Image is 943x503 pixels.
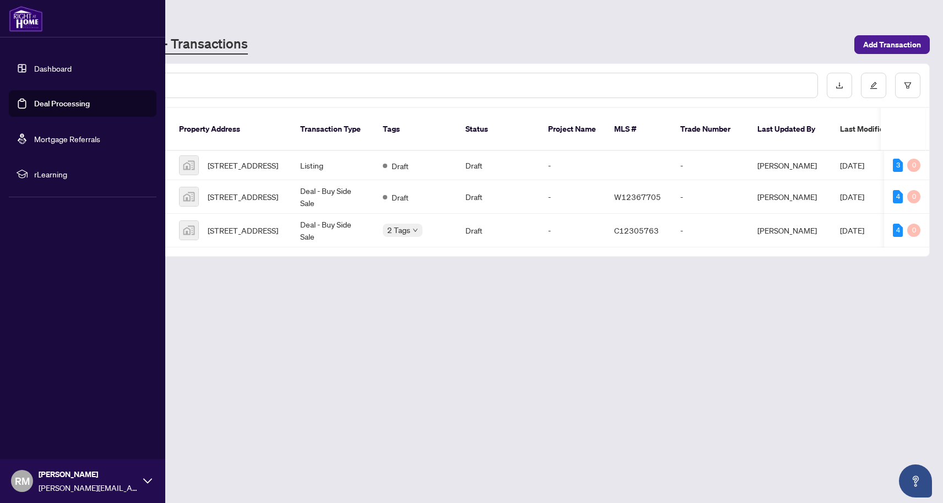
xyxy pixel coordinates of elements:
[291,180,374,214] td: Deal - Buy Side Sale
[907,159,920,172] div: 0
[208,191,278,203] span: [STREET_ADDRESS]
[374,108,457,151] th: Tags
[749,151,831,180] td: [PERSON_NAME]
[539,108,605,151] th: Project Name
[457,108,539,151] th: Status
[9,6,43,32] img: logo
[895,73,920,98] button: filter
[840,160,864,170] span: [DATE]
[539,180,605,214] td: -
[34,168,149,180] span: rLearning
[671,214,749,247] td: -
[904,82,912,89] span: filter
[291,214,374,247] td: Deal - Buy Side Sale
[457,151,539,180] td: Draft
[854,35,930,54] button: Add Transaction
[457,214,539,247] td: Draft
[671,108,749,151] th: Trade Number
[899,464,932,497] button: Open asap
[671,180,749,214] td: -
[893,159,903,172] div: 3
[170,108,291,151] th: Property Address
[749,180,831,214] td: [PERSON_NAME]
[34,134,100,144] a: Mortgage Referrals
[387,224,410,236] span: 2 Tags
[840,192,864,202] span: [DATE]
[614,225,659,235] span: C12305763
[907,224,920,237] div: 0
[39,482,138,494] span: [PERSON_NAME][EMAIL_ADDRESS][DOMAIN_NAME]
[39,468,138,480] span: [PERSON_NAME]
[180,187,198,206] img: thumbnail-img
[907,190,920,203] div: 0
[34,99,90,109] a: Deal Processing
[831,108,930,151] th: Last Modified Date
[539,214,605,247] td: -
[539,151,605,180] td: -
[291,108,374,151] th: Transaction Type
[34,63,72,73] a: Dashboard
[392,160,409,172] span: Draft
[413,228,418,233] span: down
[671,151,749,180] td: -
[840,123,907,135] span: Last Modified Date
[392,191,409,203] span: Draft
[180,156,198,175] img: thumbnail-img
[291,151,374,180] td: Listing
[840,225,864,235] span: [DATE]
[15,473,30,489] span: RM
[180,221,198,240] img: thumbnail-img
[614,192,661,202] span: W12367705
[827,73,852,98] button: download
[836,82,843,89] span: download
[457,180,539,214] td: Draft
[749,214,831,247] td: [PERSON_NAME]
[749,108,831,151] th: Last Updated By
[208,159,278,171] span: [STREET_ADDRESS]
[863,36,921,53] span: Add Transaction
[861,73,886,98] button: edit
[605,108,671,151] th: MLS #
[893,224,903,237] div: 4
[893,190,903,203] div: 4
[208,224,278,236] span: [STREET_ADDRESS]
[870,82,877,89] span: edit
